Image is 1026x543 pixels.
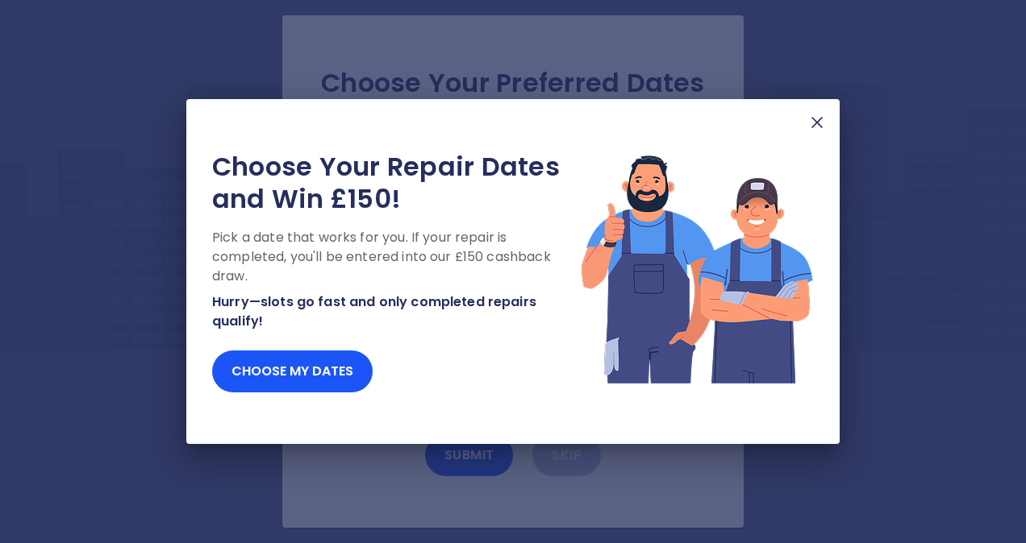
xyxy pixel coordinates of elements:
button: Choose my dates [212,350,373,392]
p: Pick a date that works for you. If your repair is completed, you'll be entered into our £150 cash... [212,228,580,286]
img: X Mark [807,113,827,132]
p: Hurry—slots go fast and only completed repairs qualify! [212,292,580,331]
img: Lottery [580,151,814,386]
h2: Choose Your Repair Dates and Win £150! [212,151,580,215]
